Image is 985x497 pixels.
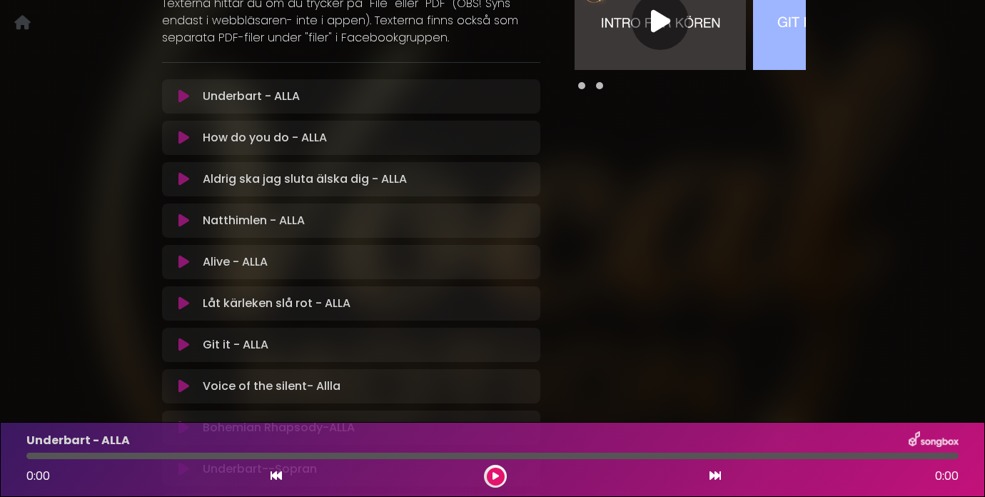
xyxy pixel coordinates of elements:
p: How do you do - ALLA [203,129,327,146]
span: 0:00 [26,468,50,484]
p: Underbart - ALLA [26,432,130,449]
p: Voice of the silent- Allla [203,378,340,395]
span: 0:00 [935,468,959,485]
img: songbox-logo-white.png [909,431,959,450]
p: Aldrig ska jag sluta älska dig - ALLA [203,171,407,188]
p: Alive - ALLA [203,253,268,271]
p: Underbart - ALLA [203,88,300,105]
p: Git it - ALLA [203,336,268,353]
p: Natthimlen - ALLA [203,212,305,229]
p: Bohemian Rhapsody-ALLA [203,419,355,436]
p: Låt kärleken slå rot - ALLA [203,295,350,312]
